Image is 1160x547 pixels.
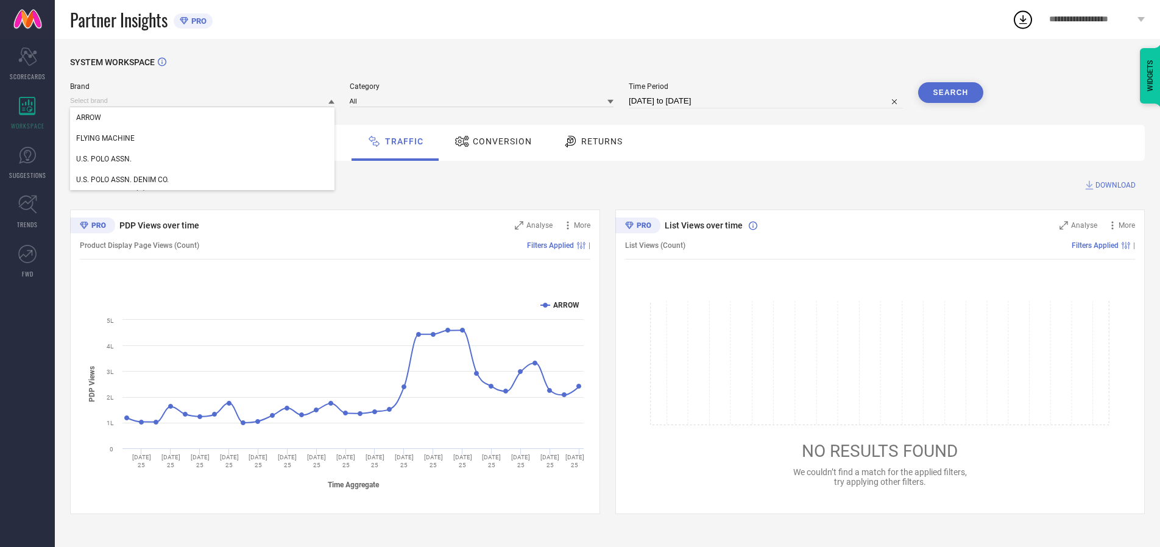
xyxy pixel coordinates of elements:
[70,7,168,32] span: Partner Insights
[9,171,46,180] span: SUGGESTIONS
[1133,241,1135,250] span: |
[76,134,135,143] span: FLYING MACHINE
[395,454,414,468] text: [DATE] 25
[1071,221,1097,230] span: Analyse
[540,454,559,468] text: [DATE] 25
[10,72,46,81] span: SCORECARDS
[132,454,151,468] text: [DATE] 25
[615,217,660,236] div: Premium
[565,454,584,468] text: [DATE] 25
[161,454,180,468] text: [DATE] 25
[70,57,155,67] span: SYSTEM WORKSPACE
[188,16,207,26] span: PRO
[511,454,530,468] text: [DATE] 25
[350,82,614,91] span: Category
[307,454,326,468] text: [DATE] 25
[70,169,334,190] div: U.S. POLO ASSN. DENIM CO.
[453,454,472,468] text: [DATE] 25
[424,454,443,468] text: [DATE] 25
[336,454,355,468] text: [DATE] 25
[629,82,903,91] span: Time Period
[553,301,579,309] text: ARROW
[328,481,380,489] tspan: Time Aggregate
[107,317,114,324] text: 5L
[665,221,743,230] span: List Views over time
[70,94,334,107] input: Select brand
[526,221,553,230] span: Analyse
[76,175,169,184] span: U.S. POLO ASSN. DENIM CO.
[527,241,574,250] span: Filters Applied
[366,454,384,468] text: [DATE] 25
[574,221,590,230] span: More
[70,82,334,91] span: Brand
[385,136,423,146] span: Traffic
[119,221,199,230] span: PDP Views over time
[482,454,501,468] text: [DATE] 25
[76,113,101,122] span: ARROW
[80,241,199,250] span: Product Display Page Views (Count)
[107,394,114,401] text: 2L
[107,420,114,426] text: 1L
[1119,221,1135,230] span: More
[107,369,114,375] text: 3L
[278,454,297,468] text: [DATE] 25
[625,241,685,250] span: List Views (Count)
[70,149,334,169] div: U.S. POLO ASSN.
[802,441,958,461] span: NO RESULTS FOUND
[1095,179,1136,191] span: DOWNLOAD
[589,241,590,250] span: |
[70,107,334,128] div: ARROW
[1072,241,1119,250] span: Filters Applied
[88,366,96,402] tspan: PDP Views
[1012,9,1034,30] div: Open download list
[629,94,903,108] input: Select time period
[581,136,623,146] span: Returns
[1059,221,1068,230] svg: Zoom
[107,343,114,350] text: 4L
[110,446,113,453] text: 0
[70,217,115,236] div: Premium
[515,221,523,230] svg: Zoom
[473,136,532,146] span: Conversion
[191,454,210,468] text: [DATE] 25
[17,220,38,229] span: TRENDS
[249,454,267,468] text: [DATE] 25
[220,454,239,468] text: [DATE] 25
[918,82,984,103] button: Search
[76,155,132,163] span: U.S. POLO ASSN.
[22,269,34,278] span: FWD
[11,121,44,130] span: WORKSPACE
[793,467,967,487] span: We couldn’t find a match for the applied filters, try applying other filters.
[70,128,334,149] div: FLYING MACHINE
